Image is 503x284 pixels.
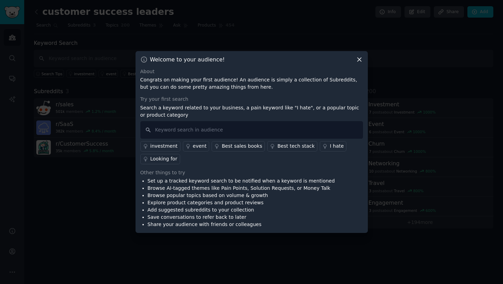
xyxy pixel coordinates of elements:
div: Looking for [150,155,177,163]
div: event [193,143,207,150]
li: Set up a tracked keyword search to be notified when a keyword is mentioned [148,177,335,185]
a: Looking for [140,154,180,164]
li: Share your audience with friends or colleagues [148,221,335,228]
li: Browse AI-tagged themes like Pain Points, Solution Requests, or Money Talk [148,185,335,192]
input: Keyword search in audience [140,121,363,139]
div: I hate [330,143,344,150]
li: Add suggested subreddits to your collection [148,206,335,214]
a: I hate [320,141,346,151]
li: Browse popular topics based on volume & growth [148,192,335,199]
h3: Welcome to your audience! [150,56,225,63]
li: Explore product categories and product reviews [148,199,335,206]
div: Best sales books [222,143,262,150]
a: Best tech stack [267,141,317,151]
div: Best tech stack [277,143,315,150]
div: About [140,68,363,75]
a: event [183,141,209,151]
li: Save conversations to refer back to later [148,214,335,221]
a: investment [140,141,180,151]
div: Other things to try [140,169,363,176]
div: Try your first search [140,96,363,103]
p: Search a keyword related to your business, a pain keyword like "I hate", or a popular topic or pr... [140,104,363,119]
div: investment [150,143,178,150]
a: Best sales books [212,141,265,151]
p: Congrats on making your first audience! An audience is simply a collection of Subreddits, but you... [140,76,363,91]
